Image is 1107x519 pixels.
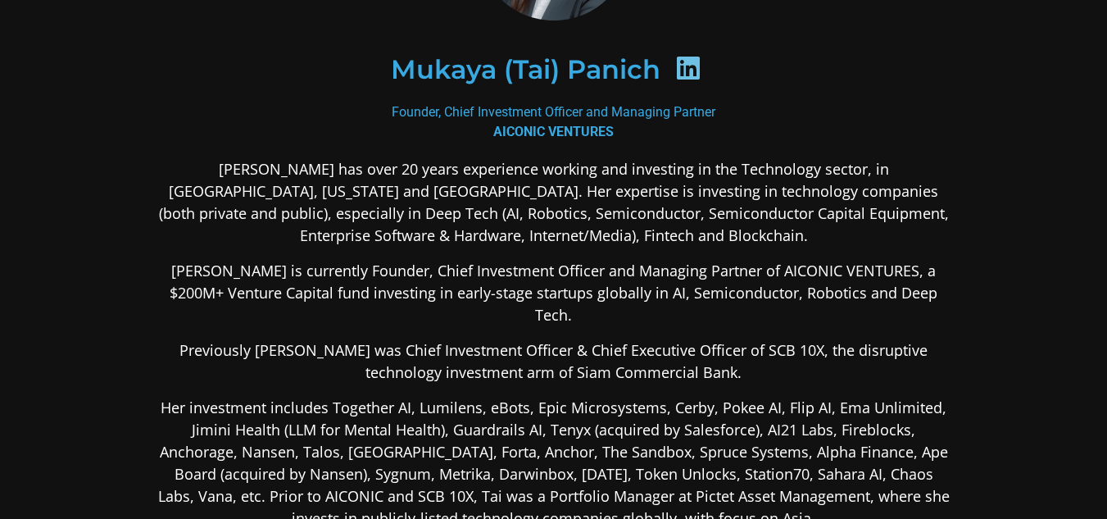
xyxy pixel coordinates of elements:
div: Founder, Chief Investment Officer and Managing Partner [156,102,952,142]
h2: Mukaya (Tai) Panich [391,57,660,83]
p: [PERSON_NAME] has over 20 years experience working and investing in the Technology sector, in [GE... [156,158,952,247]
p: Previously [PERSON_NAME] was Chief Investment Officer & Chief Executive Officer of SCB 10X, the d... [156,339,952,384]
p: [PERSON_NAME] is currently Founder, Chief Investment Officer and Managing Partner of AICONIC VENT... [156,260,952,326]
b: AICONIC VENTURES [493,124,614,139]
